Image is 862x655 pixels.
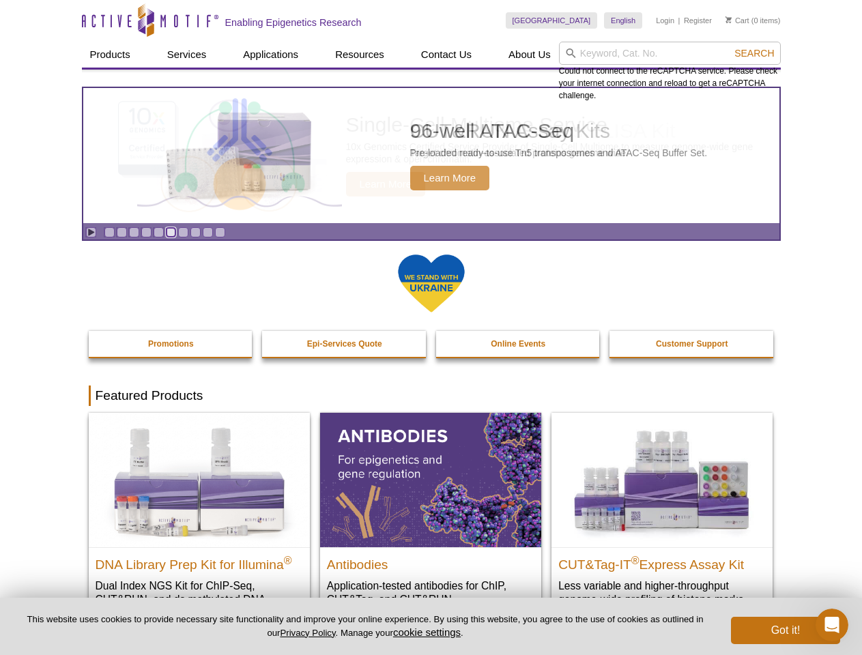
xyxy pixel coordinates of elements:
[178,227,188,237] a: Go to slide 7
[559,42,781,65] input: Keyword, Cat. No.
[86,227,96,237] a: Toggle autoplay
[551,413,773,620] a: CUT&Tag-IT® Express Assay Kit CUT&Tag-IT®Express Assay Kit Less variable and higher-throughput ge...
[89,413,310,547] img: DNA Library Prep Kit for Illumina
[83,88,779,223] a: Active Motif Kit photo 96-well ATAC-Seq Pre-loaded ready-to-use Tn5 transposomes and ATAC-Seq Buf...
[558,579,766,607] p: Less variable and higher-throughput genome-wide profiling of histone marks​.
[725,12,781,29] li: (0 items)
[559,42,781,102] div: Could not connect to the reCAPTCHA service. Please check your internet connection and reload to g...
[500,42,559,68] a: About Us
[506,12,598,29] a: [GEOGRAPHIC_DATA]
[631,554,640,566] sup: ®
[82,42,139,68] a: Products
[89,385,774,406] h2: Featured Products
[327,42,392,68] a: Resources
[190,227,201,237] a: Go to slide 8
[225,16,362,29] h2: Enabling Epigenetics Research
[307,339,382,349] strong: Epi-Services Quote
[154,104,325,207] img: Active Motif Kit photo
[816,609,848,641] iframe: Intercom live chat
[117,227,127,237] a: Go to slide 2
[262,331,427,357] a: Epi-Services Quote
[320,413,541,547] img: All Antibodies
[684,16,712,25] a: Register
[609,331,775,357] a: Customer Support
[320,413,541,620] a: All Antibodies Antibodies Application-tested antibodies for ChIP, CUT&Tag, and CUT&RUN.
[397,253,465,314] img: We Stand With Ukraine
[284,554,292,566] sup: ®
[148,339,194,349] strong: Promotions
[551,413,773,547] img: CUT&Tag-IT® Express Assay Kit
[141,227,152,237] a: Go to slide 4
[558,551,766,572] h2: CUT&Tag-IT Express Assay Kit
[491,339,545,349] strong: Online Events
[235,42,306,68] a: Applications
[166,227,176,237] a: Go to slide 6
[731,617,840,644] button: Got it!
[215,227,225,237] a: Go to slide 10
[413,42,480,68] a: Contact Us
[154,227,164,237] a: Go to slide 5
[436,331,601,357] a: Online Events
[656,339,728,349] strong: Customer Support
[393,626,461,638] button: cookie settings
[96,551,303,572] h2: DNA Library Prep Kit for Illumina
[678,12,680,29] li: |
[22,613,708,639] p: This website uses cookies to provide necessary site functionality and improve your online experie...
[327,579,534,607] p: Application-tested antibodies for ChIP, CUT&Tag, and CUT&RUN.
[410,166,490,190] span: Learn More
[203,227,213,237] a: Go to slide 9
[725,16,749,25] a: Cart
[725,16,732,23] img: Your Cart
[656,16,674,25] a: Login
[410,121,708,141] h2: 96-well ATAC-Seq
[280,628,335,638] a: Privacy Policy
[327,551,534,572] h2: Antibodies
[89,331,254,357] a: Promotions
[89,413,310,633] a: DNA Library Prep Kit for Illumina DNA Library Prep Kit for Illumina® Dual Index NGS Kit for ChIP-...
[129,227,139,237] a: Go to slide 3
[730,47,778,59] button: Search
[96,579,303,620] p: Dual Index NGS Kit for ChIP-Seq, CUT&RUN, and ds methylated DNA assays.
[159,42,215,68] a: Services
[104,227,115,237] a: Go to slide 1
[83,88,779,223] article: 96-well ATAC-Seq
[604,12,642,29] a: English
[410,147,708,159] p: Pre-loaded ready-to-use Tn5 transposomes and ATAC-Seq Buffer Set.
[734,48,774,59] span: Search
